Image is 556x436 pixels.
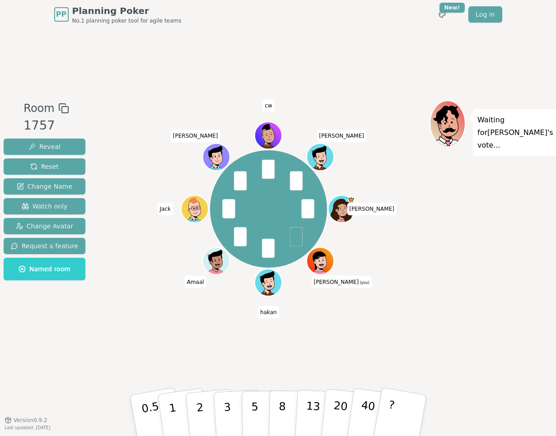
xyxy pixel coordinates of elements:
span: Click to change your name [171,130,220,142]
button: Version0.9.2 [5,417,47,424]
span: Click to change your name [262,99,274,112]
button: Change Avatar [4,218,85,234]
span: Click to change your name [317,130,366,142]
div: New! [439,3,465,13]
span: Change Avatar [16,222,74,231]
span: Click to change your name [185,276,206,288]
span: Click to change your name [311,276,371,288]
span: Click to change your name [258,306,279,319]
span: Watch only [22,202,68,211]
button: New! [434,6,450,23]
span: Named room [19,264,70,274]
span: PP [56,9,66,20]
a: PPPlanning PokerNo.1 planning poker tool for agile teams [54,5,182,24]
span: Reveal [28,142,61,151]
button: Click to change your avatar [308,248,333,274]
button: Request a feature [4,238,85,254]
span: Version 0.9.2 [14,417,47,424]
span: No.1 planning poker tool for agile teams [72,17,182,24]
span: Ellie is the host [348,196,355,203]
button: Reset [4,158,85,175]
button: Change Name [4,178,85,195]
span: Change Name [17,182,72,191]
button: Reveal [4,139,85,155]
span: Last updated: [DATE] [5,425,51,430]
p: Waiting for [PERSON_NAME] 's vote... [477,114,553,152]
span: Room [23,100,54,116]
span: Click to change your name [157,203,173,215]
span: Planning Poker [72,5,182,17]
span: Request a feature [11,241,78,250]
button: Watch only [4,198,85,214]
a: Log in [468,6,502,23]
span: (you) [359,281,369,285]
span: Click to change your name [347,203,397,215]
span: Reset [30,162,59,171]
button: Named room [4,258,85,280]
div: 1757 [23,116,69,135]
